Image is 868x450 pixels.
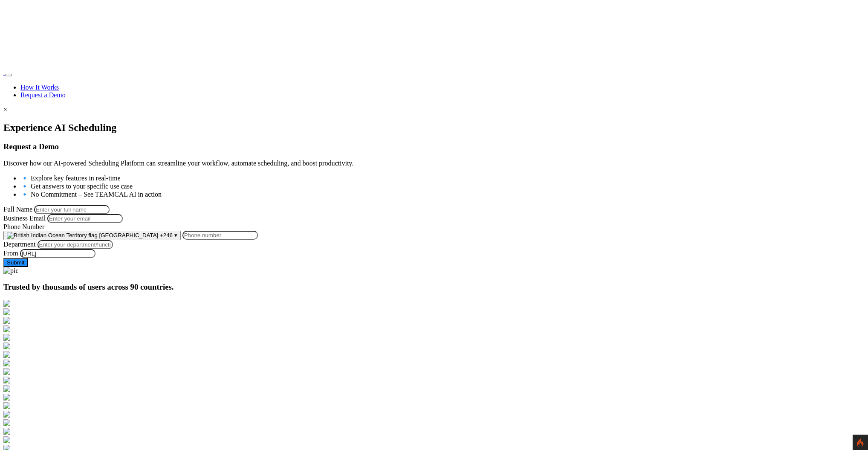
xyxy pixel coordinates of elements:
[3,317,10,324] img: https-ample.co.in-.png
[3,282,865,292] h3: Trusted by thousands of users across 90 countries.
[3,231,181,240] button: [GEOGRAPHIC_DATA] +246 ▾
[99,232,159,238] span: [GEOGRAPHIC_DATA]
[3,394,10,401] img: https-conexo.casa-.png
[34,205,110,214] input: Name must only contain letters and spaces
[3,258,28,267] button: Submit
[3,385,10,392] img: https-codete.com-.png
[5,74,12,76] button: Toggle navigation
[3,122,865,134] h1: Experience AI Scheduling
[20,190,865,198] li: 🔹 No Commitment – See TEAMCAL AI in action
[3,215,46,222] label: Business Email
[20,174,865,182] li: 🔹 Explore key features in real-time
[3,106,865,113] div: ×
[3,206,32,213] label: Full Name
[20,84,59,91] a: How It Works
[3,160,865,167] p: Discover how our AI-powered Scheduling Platform can streamline your workflow, automate scheduling...
[3,300,10,307] img: http-den-ev.de-.png
[3,377,10,383] img: https-aquabubbler.com.au-.png
[3,250,18,257] label: From
[3,411,10,418] img: https-www.stellantis-fs.com-.png
[3,241,36,248] label: Department
[3,402,10,409] img: https-web.de-.png
[3,223,44,230] label: Phone Number
[174,232,177,238] span: ▾
[3,267,19,275] img: pic
[3,368,10,375] img: https-backofficestaffingsolutions.com-.png
[3,343,10,349] img: https-careerpluscanada.com-.png
[3,428,10,435] img: https-ipresence.jp-.png
[3,419,10,426] img: https-inservicetelecom.com-.png
[3,436,10,443] img: https-izinga.co-%E2%80%931.png
[3,308,10,315] img: http-supreme.co.in-%E2%80%931.png
[7,232,98,239] img: British Indian Ocean Territory flag
[3,334,10,341] img: https-www.portland.gov-.png
[3,325,10,332] img: https-appsolve.com-%E2%80%931.png
[3,360,10,366] img: https-biotech-net.com-.png
[47,214,123,223] input: Enter your email
[3,142,865,151] h3: Request a Demo
[160,232,173,238] span: +246
[20,91,66,99] a: Request a Demo
[20,182,865,190] li: 🔹 Get answers to your specific use case
[3,351,10,358] img: https-www.be.ch-de-start.html.png
[182,231,258,240] input: Phone number
[38,240,113,249] input: Enter your department/function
